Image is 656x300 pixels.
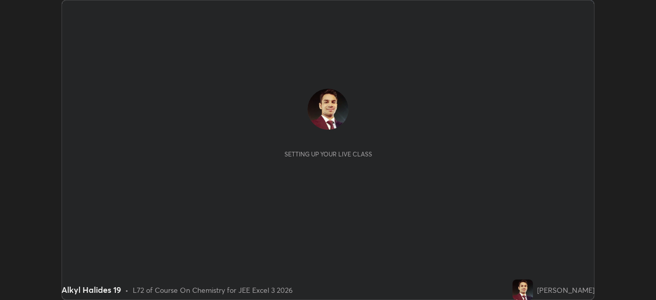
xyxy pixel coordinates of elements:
[307,89,348,130] img: 9c5970aafb87463c99e06f9958a33fc6.jpg
[512,279,533,300] img: 9c5970aafb87463c99e06f9958a33fc6.jpg
[284,150,372,158] div: Setting up your live class
[537,285,594,295] div: [PERSON_NAME]
[133,285,293,295] div: L72 of Course On Chemistry for JEE Excel 3 2026
[125,285,129,295] div: •
[61,284,121,296] div: Alkyl Halides 19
